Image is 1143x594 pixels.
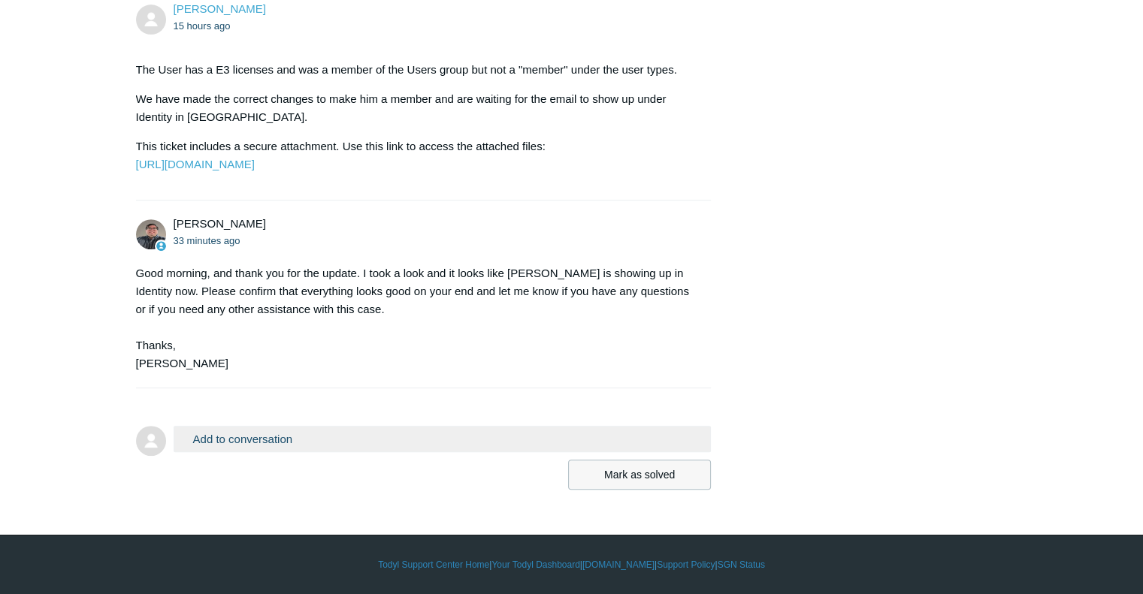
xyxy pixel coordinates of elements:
[136,558,1008,571] div: | | | |
[568,460,711,490] button: Mark as solved
[657,558,715,571] a: Support Policy
[718,558,765,571] a: SGN Status
[174,235,240,246] time: 09/30/2025, 07:23
[136,90,697,126] p: We have made the correct changes to make him a member and are waiting for the email to show up un...
[136,137,697,173] p: This ticket includes a secure attachment. Use this link to access the attached files:
[136,264,697,372] div: Good morning, and thank you for the update. I took a look and it looks like [PERSON_NAME] is show...
[378,558,489,571] a: Todyl Support Center Home
[174,20,231,32] time: 09/29/2025, 16:53
[174,217,266,230] span: Matt Robinson
[174,426,712,452] button: Add to conversation
[582,558,655,571] a: [DOMAIN_NAME]
[136,158,255,170] a: [URL][DOMAIN_NAME]
[136,61,697,79] p: The User has a E3 licenses and was a member of the Users group but not a "member" under the user ...
[174,2,266,15] span: CJ Prince
[174,2,266,15] a: [PERSON_NAME]
[491,558,579,571] a: Your Todyl Dashboard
